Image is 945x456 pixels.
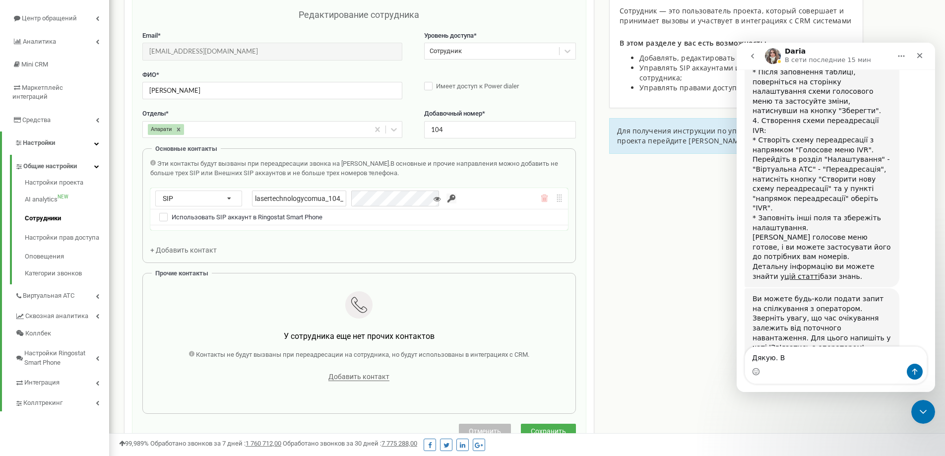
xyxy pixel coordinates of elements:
[15,342,109,371] a: Настройки Ringostat Smart Phone
[531,427,566,435] span: Сохранить
[620,6,851,25] span: Сотрудник — это пользователь проекта, который совершает и принимает вызовы и участвует в интеграц...
[142,110,166,117] span: Отделы
[142,32,158,39] span: Email
[246,440,281,447] u: 1 760 712,00
[617,126,825,145] span: Для получения инструкции по управлению сотрудниками проекта перейдите [PERSON_NAME]
[150,440,281,447] span: Обработано звонков за 7 дней :
[15,284,109,305] a: Виртуальная АТС
[25,312,88,321] span: Сквозная аналитика
[172,213,322,221] span: Использовать SIP аккаунт в Ringostat Smart Phone
[24,349,96,367] span: Настройки Ringostat Smart Phone
[436,82,519,90] span: Имеет доступ к Power dialer
[15,305,109,325] a: Сквозная аналитика
[284,331,435,341] span: У сотрудника еще нет прочих контактов
[620,38,766,48] span: В этом разделе у вас есть возможность:
[911,400,935,424] iframe: Intercom live chat
[25,247,109,266] a: Оповещения
[25,190,109,209] a: AI analyticsNEW
[25,329,51,338] span: Коллбек
[25,228,109,248] a: Настройки прав доступа
[23,398,63,408] span: Коллтрекинг
[25,266,109,278] a: Категории звонков
[23,139,55,146] span: Настройки
[155,269,208,277] span: Прочие контакты
[148,124,173,135] div: Апарати
[381,440,417,447] u: 7 775 288,00
[142,43,402,60] input: Введите Email
[15,155,109,175] a: Общие настройки
[299,9,419,20] span: Редактирование сотрудника
[639,63,809,82] span: Управлять SIP аккаунтами и номерами каждого сотрудника;
[23,162,77,171] span: Общие настройки
[430,47,462,56] div: Сотрудник
[157,160,390,167] span: Эти контакты будут вызваны при переадресации звонка на [PERSON_NAME].
[2,131,109,155] a: Настройки
[163,195,173,202] span: SIP
[469,427,501,435] span: Отменить
[424,121,576,138] input: Укажите добавочный номер
[328,373,389,381] span: Добавить контакт
[252,191,346,206] input: Введите имя SIP аккаунта
[196,351,529,358] span: Контакты не будут вызваны при переадресации на сотрудника, но будут использованы в интеграциях с ...
[23,38,56,45] span: Аналитика
[446,194,456,203] input: Сгенерируйте надежный пароль. Ringostat создаст пароль, соответствующий всем требованиям безопасн...
[155,145,217,152] span: Основные контакты
[737,43,935,392] iframe: Intercom live chat
[23,291,74,301] span: Виртуальная АТС
[424,110,482,117] span: Добавочный номер
[22,14,77,22] span: Центр обращений
[25,178,109,190] a: Настройки проекта
[25,209,109,228] a: Сотрудники
[15,371,109,391] a: Интеграция
[24,378,60,388] span: Интеграция
[15,325,109,342] a: Коллбек
[21,61,48,68] span: Mini CRM
[142,82,402,99] input: Введите ФИО
[150,246,217,254] span: + Добавить контакт
[521,424,576,439] button: Сохранить
[639,53,852,63] span: Добавлять, редактировать и удалять сотрудников проекта;
[459,424,511,439] button: Отменить
[22,116,51,124] span: Средства
[434,195,441,202] i: Показать/Скрыть пароль
[12,84,63,101] span: Маркетплейс интеграций
[283,440,417,447] span: Обработано звонков за 30 дней :
[432,194,442,204] button: Показать/Скрыть пароль
[142,71,156,78] span: ФИО
[639,83,826,92] span: Управлять правами доступа сотрудников к проекту.
[424,32,474,39] span: Уровень доступа
[15,391,109,412] a: Коллтрекинг
[119,440,149,447] span: 99,989%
